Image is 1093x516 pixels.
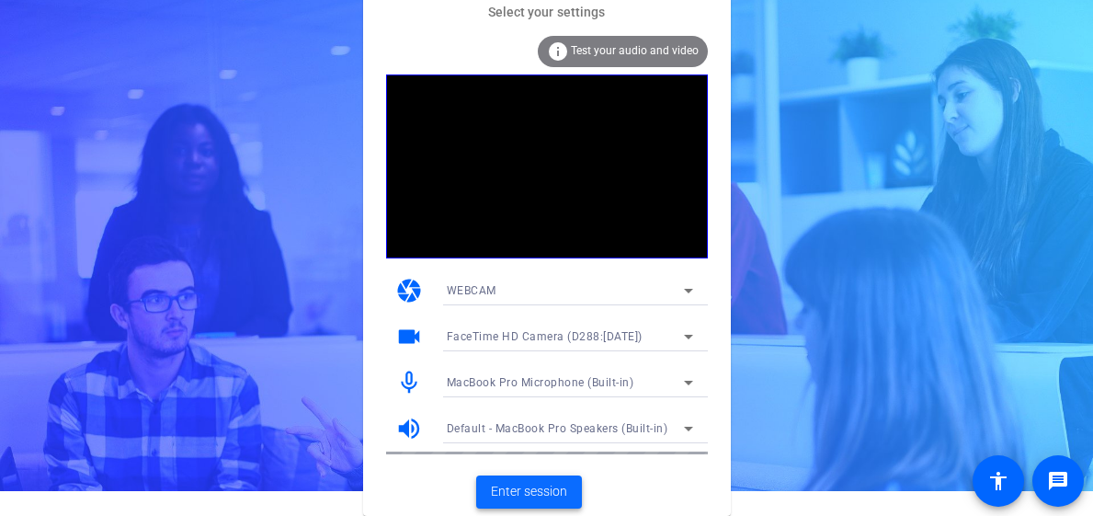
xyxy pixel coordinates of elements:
[547,40,569,63] mat-icon: info
[571,44,699,57] span: Test your audio and video
[447,422,668,435] span: Default - MacBook Pro Speakers (Built-in)
[447,330,643,343] span: FaceTime HD Camera (D288:[DATE])
[491,482,567,501] span: Enter session
[363,2,731,22] mat-card-subtitle: Select your settings
[395,415,423,442] mat-icon: volume_up
[395,323,423,350] mat-icon: videocam
[447,376,634,389] span: MacBook Pro Microphone (Built-in)
[447,284,496,297] span: WEBCAM
[987,470,1009,492] mat-icon: accessibility
[1047,470,1069,492] mat-icon: message
[476,476,582,509] button: Enter session
[395,277,423,304] mat-icon: camera
[395,369,423,396] mat-icon: mic_none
